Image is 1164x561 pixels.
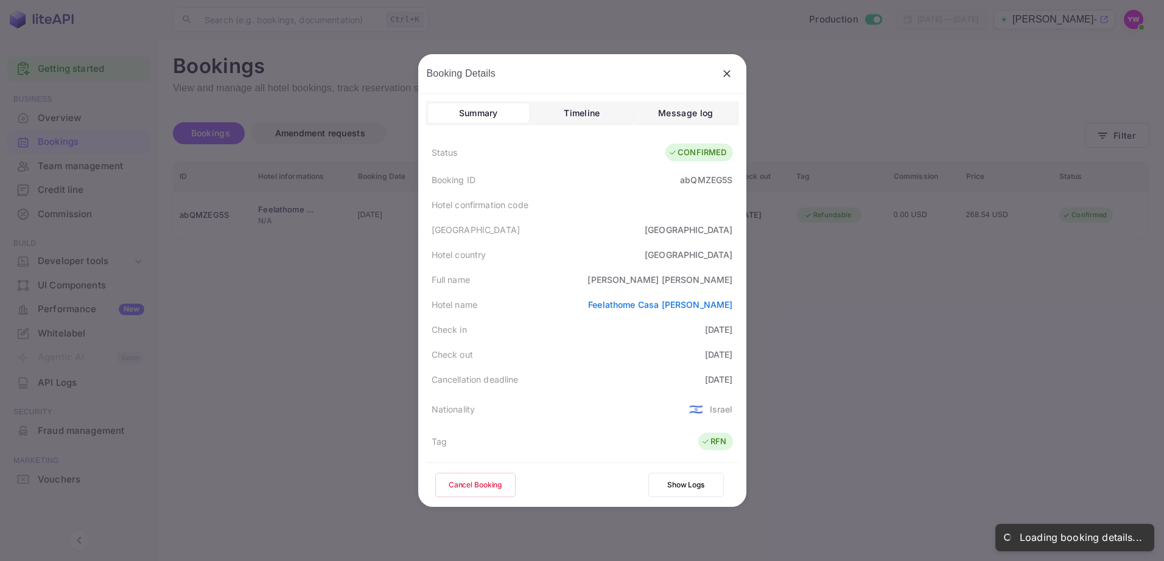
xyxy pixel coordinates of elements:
[689,398,703,420] span: United States
[1020,531,1142,544] div: Loading booking details...
[701,436,726,448] div: RFN
[588,299,732,310] a: Feelathome Casa [PERSON_NAME]
[432,435,447,448] div: Tag
[427,66,496,81] p: Booking Details
[645,248,733,261] div: [GEOGRAPHIC_DATA]
[432,403,475,416] div: Nationality
[432,248,486,261] div: Hotel country
[564,106,600,120] div: Timeline
[705,323,733,336] div: [DATE]
[658,106,713,120] div: Message log
[432,273,470,286] div: Full name
[705,373,733,386] div: [DATE]
[459,106,498,120] div: Summary
[432,223,521,236] div: [GEOGRAPHIC_DATA]
[587,273,732,286] div: [PERSON_NAME] [PERSON_NAME]
[432,198,528,211] div: Hotel confirmation code
[432,173,476,186] div: Booking ID
[432,348,473,361] div: Check out
[635,103,736,123] button: Message log
[668,147,726,159] div: CONFIRMED
[428,103,529,123] button: Summary
[680,173,732,186] div: abQMZEG5S
[648,473,724,497] button: Show Logs
[705,348,733,361] div: [DATE]
[531,103,633,123] button: Timeline
[432,298,478,311] div: Hotel name
[645,223,733,236] div: [GEOGRAPHIC_DATA]
[435,473,516,497] button: Cancel Booking
[716,63,738,85] button: close
[710,403,733,416] div: Israel
[432,146,458,159] div: Status
[432,323,467,336] div: Check in
[432,373,519,386] div: Cancellation deadline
